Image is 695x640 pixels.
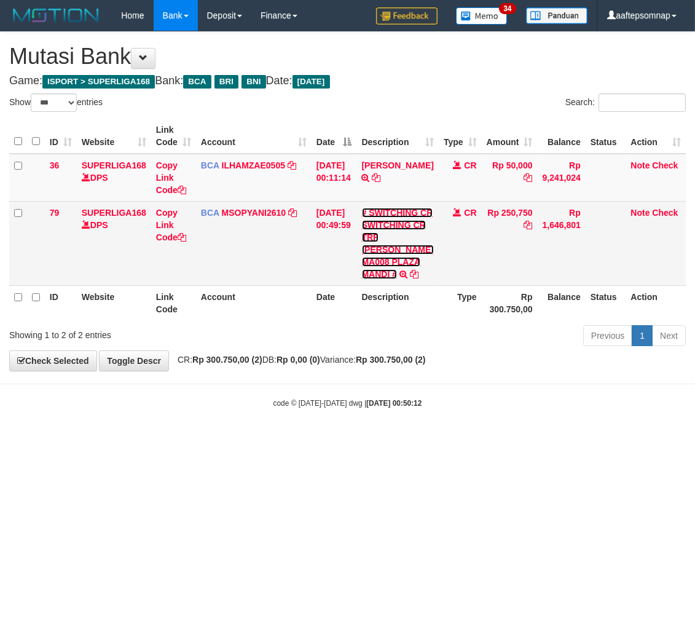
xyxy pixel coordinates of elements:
a: MSOPYANI2610 [222,208,286,218]
span: BCA [201,208,219,218]
a: Copy Link Code [156,208,186,242]
a: Copy Rp 50,000 to clipboard [524,173,533,183]
a: # SWITCHING CR SWITCHING CR TRF [PERSON_NAME] MA008 PLAZA MANDI # [362,208,434,279]
a: Note [630,208,650,218]
span: BCA [183,75,211,89]
strong: Rp 0,00 (0) [277,355,320,365]
span: 36 [50,160,60,170]
label: Show entries [9,93,103,112]
span: BNI [241,75,265,89]
select: Showentries [31,93,77,112]
input: Search: [599,93,686,112]
th: Action [626,285,686,320]
a: [PERSON_NAME] [362,160,434,170]
span: 34 [499,3,516,14]
a: Check Selected [9,350,97,371]
td: [DATE] 00:11:14 [312,154,357,202]
th: ID [45,285,77,320]
strong: Rp 300.750,00 (2) [192,355,262,365]
strong: [DATE] 00:50:12 [366,399,422,408]
th: Rp 300.750,00 [482,285,538,320]
td: Rp 50,000 [482,154,538,202]
h1: Mutasi Bank [9,44,686,69]
a: Copy ILHAMZAE0505 to clipboard [288,160,296,170]
img: panduan.png [526,7,587,24]
a: Next [652,325,686,346]
a: Note [630,160,650,170]
img: Feedback.jpg [376,7,438,25]
th: Balance [538,285,586,320]
small: code © [DATE]-[DATE] dwg | [273,399,422,408]
td: Rp 1,646,801 [538,201,586,285]
a: 1 [632,325,653,346]
span: 79 [50,208,60,218]
a: Toggle Descr [99,350,169,371]
span: [DATE] [293,75,330,89]
th: Type [439,285,482,320]
a: SUPERLIGA168 [82,160,146,170]
th: Link Code [151,285,196,320]
a: Copy # SWITCHING CR SWITCHING CR TRF MOHAMMAD AYYUBI MA008 PLAZA MANDI # to clipboard [410,269,418,279]
th: Status [586,285,626,320]
span: ISPORT > SUPERLIGA168 [42,75,155,89]
th: Date: activate to sort column descending [312,119,357,154]
a: Copy Rp 250,750 to clipboard [524,220,533,230]
th: Amount: activate to sort column ascending [482,119,538,154]
th: Date [312,285,357,320]
th: Account: activate to sort column ascending [196,119,312,154]
th: ID: activate to sort column ascending [45,119,77,154]
th: Description: activate to sort column ascending [357,119,439,154]
td: Rp 9,241,024 [538,154,586,202]
a: Check [652,208,678,218]
td: DPS [77,154,151,202]
th: Account [196,285,312,320]
th: Website [77,285,151,320]
a: SUPERLIGA168 [82,208,146,218]
a: Check [652,160,678,170]
td: [DATE] 00:49:59 [312,201,357,285]
a: Previous [583,325,632,346]
th: Action: activate to sort column ascending [626,119,686,154]
span: CR [464,160,476,170]
a: Copy SISILIA ARISTA to clipboard [372,173,380,183]
th: Website: activate to sort column ascending [77,119,151,154]
img: MOTION_logo.png [9,6,103,25]
strong: Rp 300.750,00 (2) [356,355,426,365]
img: Button%20Memo.svg [456,7,508,25]
th: Type: activate to sort column ascending [439,119,482,154]
label: Search: [565,93,686,112]
a: Copy MSOPYANI2610 to clipboard [288,208,297,218]
div: Showing 1 to 2 of 2 entries [9,324,280,341]
a: Copy Link Code [156,160,186,195]
th: Description [357,285,439,320]
span: BRI [214,75,238,89]
th: Status [586,119,626,154]
a: ILHAMZAE0505 [222,160,285,170]
span: CR: DB: Variance: [171,355,426,365]
th: Link Code: activate to sort column ascending [151,119,196,154]
h4: Game: Bank: Date: [9,75,686,87]
th: Balance [538,119,586,154]
td: DPS [77,201,151,285]
span: CR [464,208,476,218]
td: Rp 250,750 [482,201,538,285]
span: BCA [201,160,219,170]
